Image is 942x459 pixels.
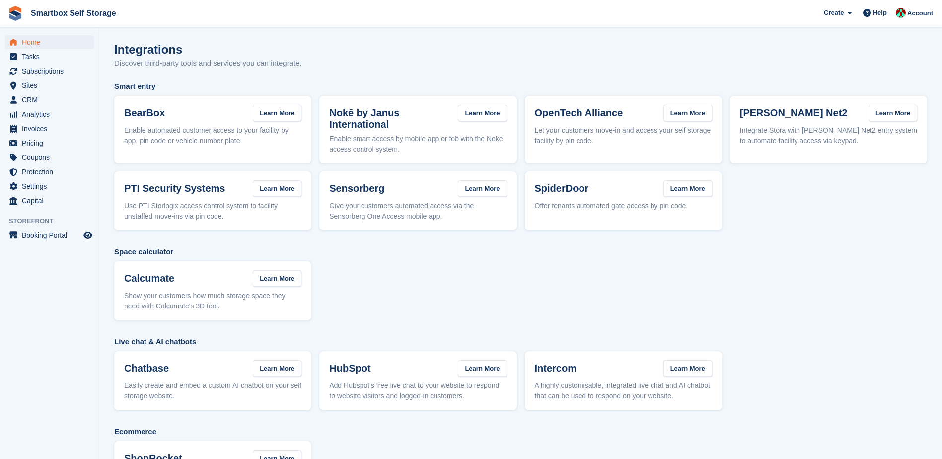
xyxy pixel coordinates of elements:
span: Create [824,8,844,18]
a: Learn More [663,180,712,197]
h3: Sensorberg [329,183,384,194]
a: Learn More [663,360,712,377]
span: Storefront [9,216,99,226]
p: Give your customers automated access via the Sensorberg One Access mobile app. [329,201,507,222]
a: Learn More [253,180,301,197]
p: Discover third-party tools and services you can integrate. [114,58,302,69]
span: Invoices [22,122,81,136]
p: Let your customers move-in and access your self storage facility by pin code. [535,125,712,146]
a: Preview store [82,229,94,241]
a: menu [5,151,94,164]
span: Live chat & AI chatbots [114,336,927,348]
h3: BearBox [124,107,165,119]
span: CRM [22,93,81,107]
span: Capital [22,194,81,208]
h3: Calcumate [124,273,174,284]
a: menu [5,78,94,92]
span: Tasks [22,50,81,64]
a: menu [5,165,94,179]
a: menu [5,107,94,121]
span: Booking Portal [22,229,81,242]
h3: OpenTech Alliance [535,107,623,119]
a: Smartbox Self Storage [27,5,120,21]
a: menu [5,122,94,136]
a: menu [5,64,94,78]
a: menu [5,35,94,49]
a: Learn More [458,105,507,121]
h3: [PERSON_NAME] Net2 [740,107,848,119]
a: Learn More [869,105,917,121]
span: Subscriptions [22,64,81,78]
a: menu [5,50,94,64]
span: Home [22,35,81,49]
a: Learn More [458,360,507,377]
a: menu [5,229,94,242]
span: Settings [22,179,81,193]
a: Learn More [253,270,301,287]
span: Pricing [22,136,81,150]
span: Help [873,8,887,18]
h3: SpiderDoor [535,183,589,194]
p: Enable smart access by mobile app or fob with the Noke access control system. [329,134,507,154]
h3: Chatbase [124,363,169,374]
span: Sites [22,78,81,92]
img: Caren Ingold [896,8,906,18]
h3: HubSpot [329,363,370,374]
a: Learn More [253,360,301,377]
p: Use PTI Storlogix access control system to facility unstaffed move-ins via pin code. [124,201,301,222]
span: Space calculator [114,246,927,258]
span: Protection [22,165,81,179]
p: A highly customisable, integrated live chat and AI chatbot that can be used to respond on your we... [535,381,712,401]
p: Offer tenants automated gate access by pin code. [535,201,712,211]
a: menu [5,93,94,107]
p: Add Hubspot's free live chat to your website to respond to website visitors and logged-in customers. [329,381,507,401]
h3: Nokē by Janus International [329,107,447,130]
a: menu [5,194,94,208]
span: Ecommerce [114,426,927,438]
span: Account [907,8,933,18]
img: stora-icon-8386f47178a22dfd0bd8f6a31ec36ba5ce8667c1dd55bd0f319d3a0aa187defe.svg [8,6,23,21]
p: Integrate Stora with [PERSON_NAME] Net2 entry system to automate facility access via keypad. [740,125,917,146]
p: Easily create and embed a custom AI chatbot on your self storage website. [124,381,301,401]
a: menu [5,136,94,150]
h3: PTI Security Systems [124,183,225,194]
a: Learn More [458,180,507,197]
a: menu [5,179,94,193]
p: Show your customers how much storage space they need with Calcumate's 3D tool. [124,291,301,311]
a: Learn More [253,105,301,121]
a: Learn More [663,105,712,121]
span: Coupons [22,151,81,164]
h1: Integrations [114,43,302,56]
span: Smart entry [114,81,927,92]
p: Enable automated customer access to your facility by app, pin code or vehicle number plate. [124,125,301,146]
h3: Intercom [535,363,577,374]
span: Analytics [22,107,81,121]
